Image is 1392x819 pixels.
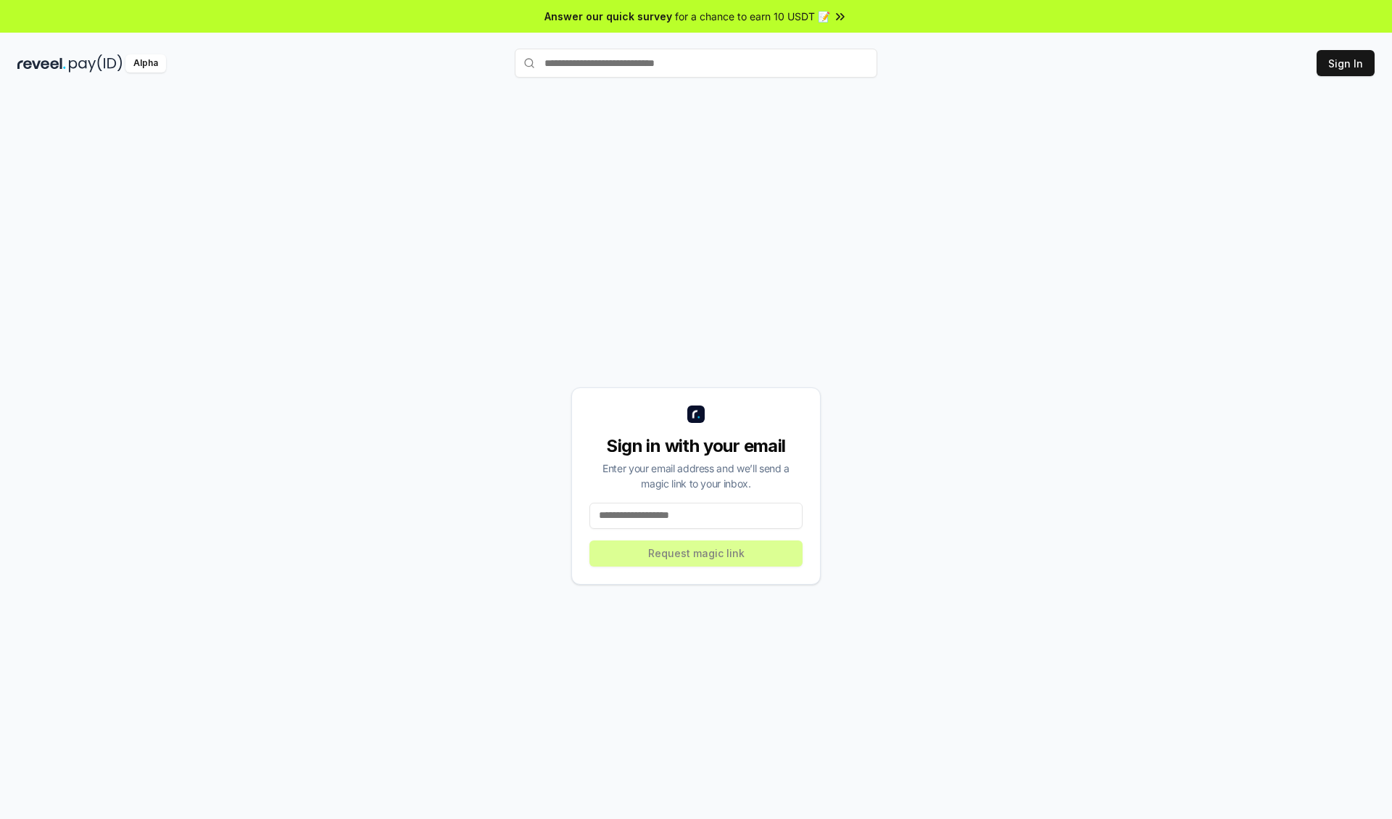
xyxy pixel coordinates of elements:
img: logo_small [687,406,705,423]
span: for a chance to earn 10 USDT 📝 [675,9,830,24]
div: Sign in with your email [589,435,803,458]
img: reveel_dark [17,54,66,73]
div: Alpha [125,54,166,73]
img: pay_id [69,54,123,73]
button: Sign In [1317,50,1375,76]
div: Enter your email address and we’ll send a magic link to your inbox. [589,461,803,491]
span: Answer our quick survey [544,9,672,24]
